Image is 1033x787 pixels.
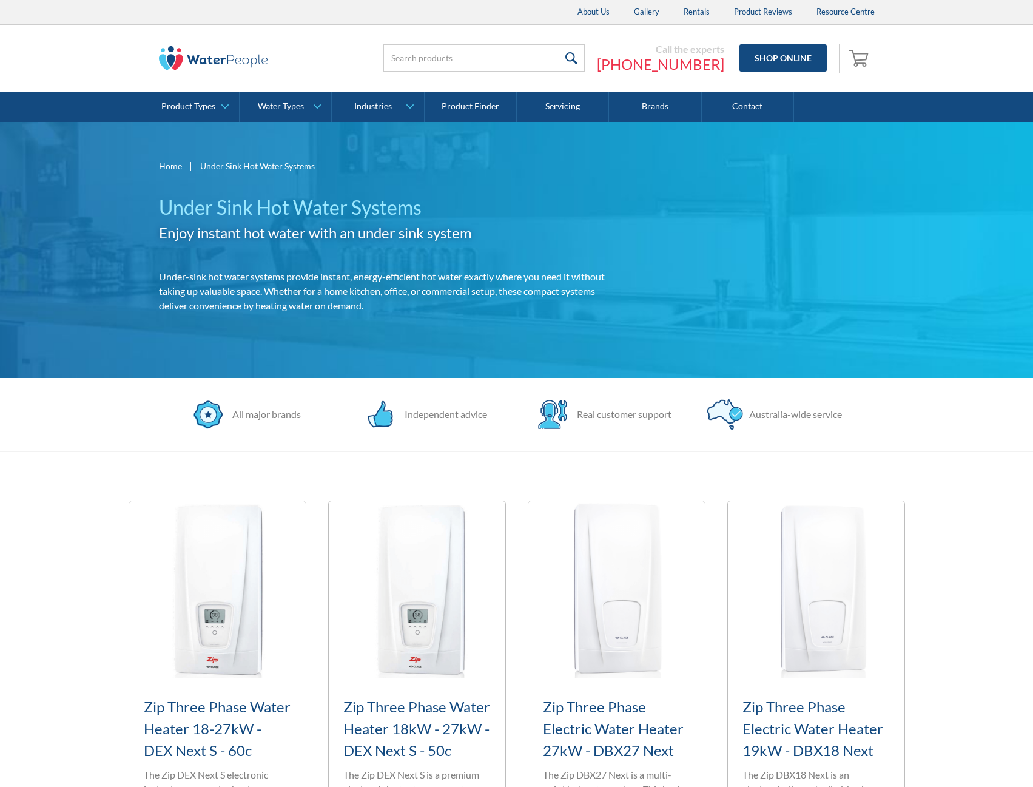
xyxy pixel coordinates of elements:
[329,501,505,678] img: Zip Three Phase Water Heater 18kW - 27kW - DEX Next S - 50c
[742,696,890,762] h3: Zip Three Phase Electric Water Heater 19kW - DBX18 Next
[609,92,701,122] a: Brands
[528,501,705,678] img: Zip Three Phase Electric Water Heater 27kW - DBX27 Next
[144,696,291,762] h3: Zip Three Phase Water Heater 18-27kW - DEX Next S - 60c
[159,222,625,244] h2: Enjoy instant hot water with an under sink system
[728,501,904,678] img: Zip Three Phase Electric Water Heater 19kW - DBX18 Next
[159,46,268,70] img: The Water People
[571,407,671,422] div: Real customer support
[188,158,194,173] div: |
[200,160,315,172] div: Under Sink Hot Water Systems
[332,92,423,122] a: Industries
[147,92,239,122] a: Product Types
[240,92,331,122] a: Water Types
[399,407,487,422] div: Independent advice
[129,501,306,678] img: Zip Three Phase Water Heater 18-27kW - DEX Next S - 60c
[383,44,585,72] input: Search products
[849,48,872,67] img: shopping cart
[159,193,625,222] h1: Under Sink Hot Water Systems
[343,696,491,762] h3: Zip Three Phase Water Heater 18kW - 27kW - DEX Next S - 50c
[846,44,875,73] a: Open empty cart
[159,160,182,172] a: Home
[597,43,724,55] div: Call the experts
[597,55,724,73] a: [PHONE_NUMBER]
[543,696,690,762] h3: Zip Three Phase Electric Water Heater 27kW - DBX27 Next
[517,92,609,122] a: Servicing
[258,101,304,112] div: Water Types
[161,101,215,112] div: Product Types
[159,269,625,313] p: Under-sink hot water systems provide instant, energy-efficient hot water exactly where you need i...
[739,44,827,72] a: Shop Online
[425,92,517,122] a: Product Finder
[354,101,392,112] div: Industries
[743,407,842,422] div: Australia-wide service
[226,407,301,422] div: All major brands
[702,92,794,122] a: Contact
